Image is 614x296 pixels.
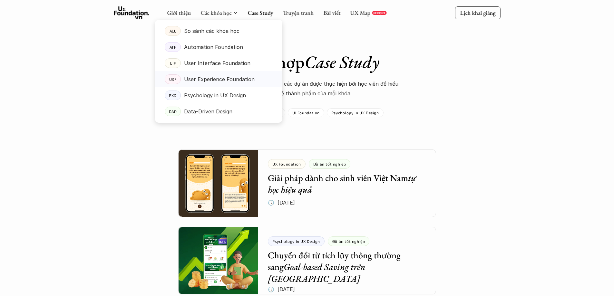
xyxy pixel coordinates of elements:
a: Bài viết [323,9,340,16]
p: Mời các bạn cùng xem qua các dự án được thực hiện bới học viên để hiểu thêm về thành phẩm của mỗi... [210,79,404,99]
p: Lịch khai giảng [460,9,495,16]
a: UXFUser Experience Foundation [155,71,282,87]
a: DADData-Driven Design [155,103,282,119]
a: UX FoundationĐồ án tốt nghiệpGiải pháp dành cho sinh viên Việt Namtự học hiệu quả🕔 [DATE] [178,149,436,217]
p: Psychology in UX Design [184,91,246,100]
p: UXF [169,77,176,81]
h1: Tổng hợp [194,52,420,72]
a: ATFAutomation Foundation [155,39,282,55]
p: PXD [169,93,177,98]
a: Psychology in UX DesignĐồ án tốt nghiệpChuyển đổi từ tích lũy thông thường sangGoal-based Saving ... [178,227,436,294]
a: Psychology in UX Design [327,108,384,117]
a: UX Map [350,9,370,16]
em: Case Study [305,51,379,73]
p: User Interface Foundation [184,58,250,68]
p: ALL [169,29,176,33]
a: Truyện tranh [283,9,314,16]
p: ATF [169,45,176,49]
a: REPORT [372,11,386,15]
a: Case Study [248,9,273,16]
a: Giới thiệu [167,9,191,16]
p: DAD [169,109,177,114]
p: Automation Foundation [184,42,243,52]
a: ALLSo sánh các khóa học [155,23,282,39]
a: UI Foundation [288,108,324,117]
p: User Experience Foundation [184,74,255,84]
p: So sánh các khóa học [184,26,239,36]
a: Các khóa học [200,9,231,16]
a: UIFUser Interface Foundation [155,55,282,71]
p: UIF [170,61,176,65]
a: PXDPsychology in UX Design [155,87,282,103]
a: Lịch khai giảng [455,6,501,19]
p: Data-Driven Design [184,107,232,116]
p: Psychology in UX Design [331,110,379,115]
p: UI Foundation [292,110,320,115]
p: REPORT [373,11,385,15]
